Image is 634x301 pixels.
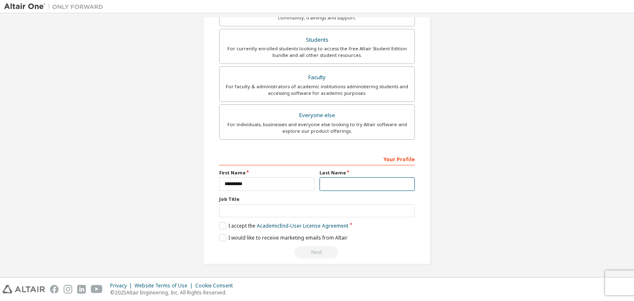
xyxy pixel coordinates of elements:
[219,234,348,241] label: I would like to receive marketing emails from Altair
[225,34,409,46] div: Students
[219,152,415,165] div: Your Profile
[4,2,107,11] img: Altair One
[225,45,409,59] div: For currently enrolled students looking to access the free Altair Student Edition bundle and all ...
[257,222,348,229] a: Academic End-User License Agreement
[110,289,238,296] p: © 2025 Altair Engineering, Inc. All Rights Reserved.
[110,282,135,289] div: Privacy
[91,285,103,294] img: youtube.svg
[319,169,415,176] label: Last Name
[77,285,86,294] img: linkedin.svg
[50,285,59,294] img: facebook.svg
[219,196,415,202] label: Job Title
[219,222,348,229] label: I accept the
[225,110,409,121] div: Everyone else
[225,121,409,134] div: For individuals, businesses and everyone else looking to try Altair software and explore our prod...
[225,83,409,96] div: For faculty & administrators of academic institutions administering students and accessing softwa...
[225,72,409,83] div: Faculty
[2,285,45,294] img: altair_logo.svg
[135,282,195,289] div: Website Terms of Use
[195,282,238,289] div: Cookie Consent
[219,169,315,176] label: First Name
[64,285,72,294] img: instagram.svg
[219,246,415,259] div: You need to provide your academic email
